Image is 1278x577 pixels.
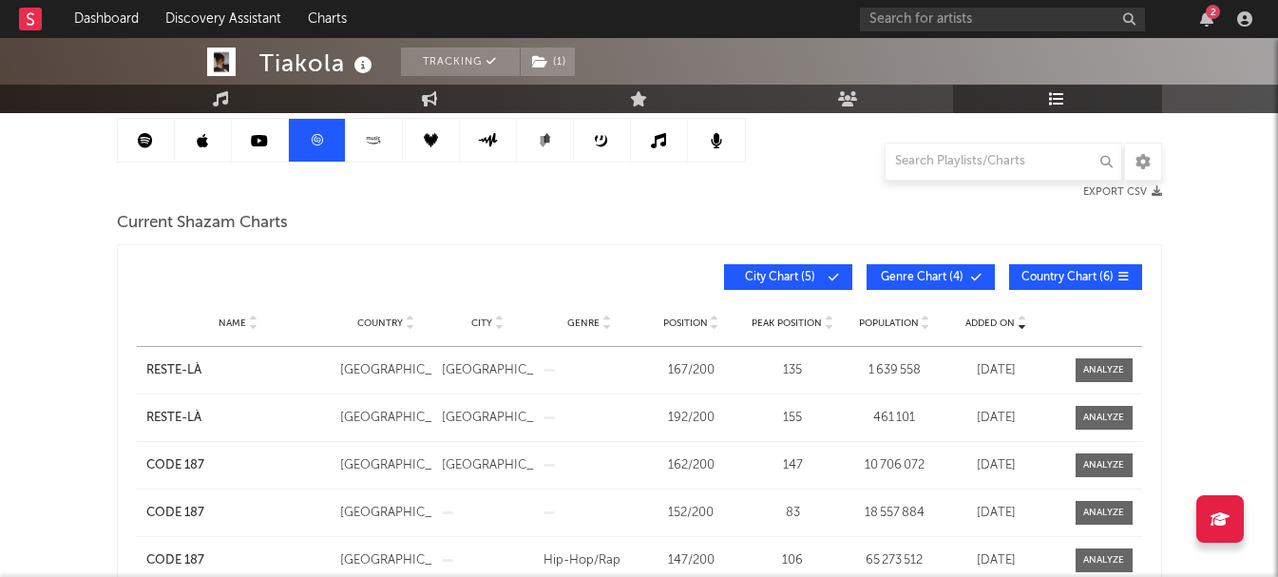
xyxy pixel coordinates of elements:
[747,361,839,380] div: 135
[567,317,600,329] span: Genre
[471,317,492,329] span: City
[340,504,432,523] div: [GEOGRAPHIC_DATA]
[879,272,966,283] span: Genre Chart ( 4 )
[747,551,839,570] div: 106
[219,317,246,329] span: Name
[146,456,331,475] a: CODE 187
[885,143,1122,181] input: Search Playlists/Charts
[1083,186,1162,198] button: Export CSV
[849,504,941,523] div: 18 557 884
[520,48,576,76] span: ( 1 )
[747,409,839,428] div: 155
[950,361,1042,380] div: [DATE]
[645,504,737,523] div: 152 / 200
[1021,272,1114,283] span: Country Chart ( 6 )
[340,361,432,380] div: [GEOGRAPHIC_DATA]
[544,551,636,570] div: Hip-Hop/Rap
[442,456,534,475] div: [GEOGRAPHIC_DATA]
[965,317,1015,329] span: Added On
[146,504,331,523] a: CODE 187
[950,409,1042,428] div: [DATE]
[1206,5,1220,19] div: 2
[146,551,331,570] a: CODE 187
[117,212,288,235] span: Current Shazam Charts
[259,48,377,79] div: Tiakola
[747,456,839,475] div: 147
[1009,264,1142,290] button: Country Chart(6)
[867,264,995,290] button: Genre Chart(4)
[645,551,737,570] div: 147 / 200
[340,456,432,475] div: [GEOGRAPHIC_DATA]
[663,317,708,329] span: Position
[849,456,941,475] div: 10 706 072
[849,551,941,570] div: 65 273 512
[747,504,839,523] div: 83
[950,456,1042,475] div: [DATE]
[645,456,737,475] div: 162 / 200
[752,317,822,329] span: Peak Position
[645,361,737,380] div: 167 / 200
[859,317,919,329] span: Population
[849,361,941,380] div: 1 639 558
[521,48,575,76] button: (1)
[146,361,331,380] a: RESTE-LÀ
[357,317,403,329] span: Country
[442,409,534,428] div: [GEOGRAPHIC_DATA]
[724,264,852,290] button: City Chart(5)
[849,409,941,428] div: 461 101
[950,551,1042,570] div: [DATE]
[736,272,824,283] span: City Chart ( 5 )
[860,8,1145,31] input: Search for artists
[340,551,432,570] div: [GEOGRAPHIC_DATA]
[146,409,331,428] a: RESTE-LÀ
[401,48,520,76] button: Tracking
[950,504,1042,523] div: [DATE]
[645,409,737,428] div: 192 / 200
[442,361,534,380] div: [GEOGRAPHIC_DATA]
[340,409,432,428] div: [GEOGRAPHIC_DATA]
[1200,11,1213,27] button: 2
